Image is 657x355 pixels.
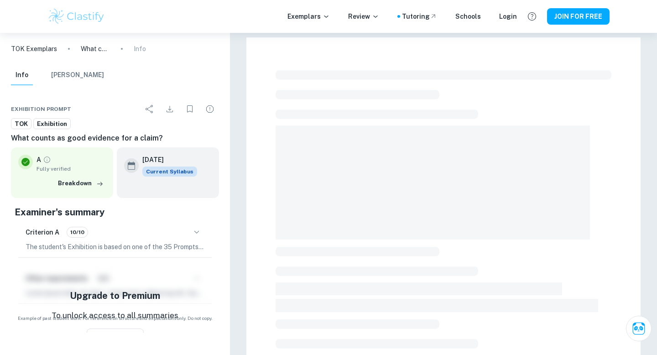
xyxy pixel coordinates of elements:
span: Exhibition Prompt [11,105,71,113]
p: Exemplars [287,11,330,21]
h6: Criterion A [26,227,59,237]
h6: [DATE] [142,155,190,165]
button: [PERSON_NAME] [51,65,104,85]
img: Clastify logo [47,7,105,26]
button: View Plans [87,329,144,348]
span: TOK [11,120,31,129]
a: Schools [455,11,481,21]
p: A [36,155,41,165]
p: What counts as good evidence for a claim? [81,44,110,54]
a: TOK [11,118,31,130]
h5: Upgrade to Premium [70,289,160,303]
p: The student's Exhibition is based on one of the 35 Prompts released by the IBO for the examinatio... [26,242,204,252]
button: JOIN FOR FREE [547,8,610,25]
button: Info [11,65,33,85]
span: 10/10 [67,228,88,236]
span: Example of past student work. For reference on structure and expectations only. Do not copy. [11,315,219,322]
button: Help and Feedback [524,9,540,24]
a: Exhibition [33,118,71,130]
p: To unlock access to all summaries [52,310,178,322]
a: TOK Exemplars [11,44,57,54]
p: Review [348,11,379,21]
span: Fully verified [36,165,106,173]
span: Exhibition [34,120,70,129]
h6: What counts as good evidence for a claim? [11,133,219,144]
a: Login [499,11,517,21]
div: This exemplar is based on the current syllabus. Feel free to refer to it for inspiration/ideas wh... [142,167,197,177]
div: Report issue [201,100,219,118]
a: Grade fully verified [43,156,51,164]
button: Breakdown [56,177,106,190]
h5: Examiner's summary [15,205,215,219]
span: Current Syllabus [142,167,197,177]
div: Bookmark [181,100,199,118]
p: Info [134,44,146,54]
div: Share [141,100,159,118]
div: Download [161,100,179,118]
button: Ask Clai [626,316,652,341]
a: Tutoring [402,11,437,21]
